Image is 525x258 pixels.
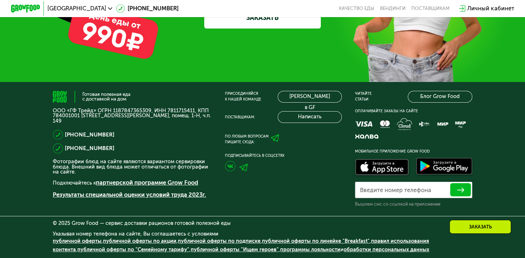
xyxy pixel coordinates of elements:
[65,130,114,139] a: [PHONE_NUMBER]
[360,188,431,192] label: Введите номер телефона
[408,91,472,103] a: Блог Grow Food
[278,111,342,123] button: Написать
[449,220,511,234] div: Заказать
[344,247,429,253] a: обработки персональных данных
[380,6,406,11] a: Вендинги
[116,4,179,13] a: [PHONE_NUMBER]
[82,92,130,102] div: Готовая полезная еда с доставкой на дом
[65,144,114,153] a: [PHONE_NUMBER]
[414,156,474,177] img: Доступно в Google Play
[53,108,212,124] p: ООО «ГФ Трейд» ОГРН 1187847365309, ИНН 7811715411, КПП 784001001 [STREET_ADDRESS][PERSON_NAME], п...
[355,149,472,154] div: Мобильное приложение Grow Food
[191,247,279,253] a: публичной оферты "Ищем героев"
[53,221,472,226] div: © 2025 Grow Food — сервис доставки рационов готовой полезной еды
[278,91,342,103] a: [PERSON_NAME] в GF
[225,134,269,145] div: По любым вопросам пишите сюда:
[225,91,261,103] div: Присоединяйся к нашей команде
[96,179,198,186] a: партнерской программе Grow Food
[467,4,514,13] div: Личный кабинет
[53,159,212,175] p: Фотографии блюд на сайте являются вариантом сервировки блюда. Внешний вид блюда может отличаться ...
[53,238,429,253] span: , , , , , , , и
[53,179,212,187] p: Подключайтесь к
[103,238,176,244] a: публичной оферты по акции
[204,7,321,29] a: ЗАКАЗАТЬ
[53,232,472,258] div: Указывая номер телефона на сайте, Вы соглашаетесь с условиями
[53,238,102,244] a: публичной оферты
[225,153,342,159] div: Подписывайтесь в соцсетях
[225,114,255,120] div: Поставщикам:
[355,91,372,103] div: Читайте статьи
[355,201,472,207] div: Вышлем смс со ссылкой на приложение
[47,6,106,11] span: [GEOGRAPHIC_DATA]
[339,6,374,11] a: Качество еды
[53,191,206,198] a: Результаты специальной оценки условий труда 2023г.
[77,247,189,253] a: публичной оферты по "Семейному тарифу"
[280,247,340,253] a: программы лояльности
[178,238,261,244] a: публичной оферты по подписке
[355,108,472,114] div: Оплачивайте заказы на сайте
[262,238,370,244] a: публичной оферты по линейке "Breakfast"
[411,6,449,11] div: поставщикам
